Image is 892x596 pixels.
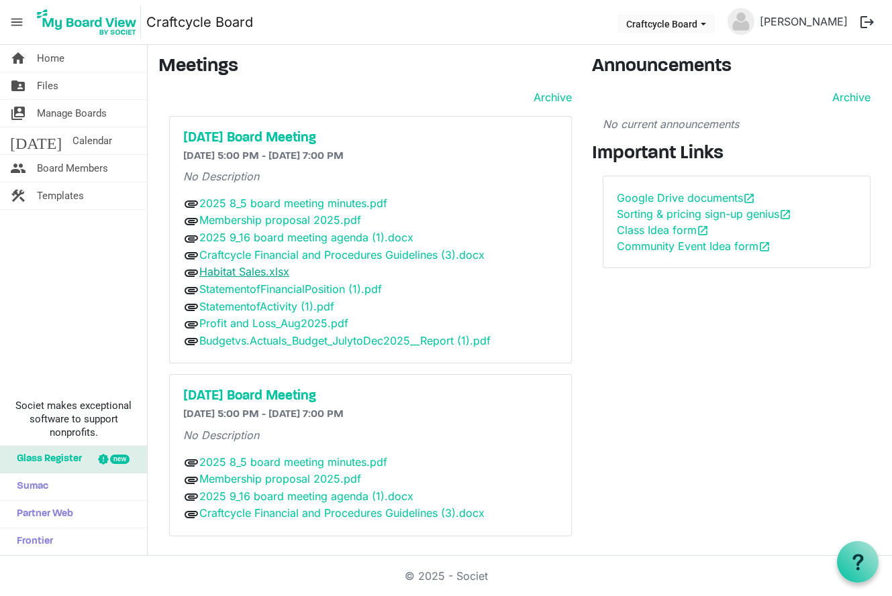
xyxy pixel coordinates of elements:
[199,334,491,347] a: Budgetvs.Actuals_Budget_JulytoDec2025__Report (1).pdf
[183,265,199,281] span: attachment
[146,9,253,36] a: Craftcycle Board
[10,127,62,154] span: [DATE]
[183,282,199,298] span: attachment
[758,241,771,253] span: open_in_new
[10,473,48,500] span: Sumac
[37,72,58,99] span: Files
[405,569,488,583] a: © 2025 - Societ
[592,143,881,166] h3: Important Links
[603,116,871,132] p: No current announcements
[183,231,199,247] span: attachment
[33,5,141,39] img: My Board View Logo
[183,408,558,421] h6: [DATE] 5:00 PM - [DATE] 7:00 PM
[528,89,572,105] a: Archive
[697,225,709,237] span: open_in_new
[183,455,199,471] span: attachment
[183,196,199,212] span: attachment
[199,489,413,503] a: 2025 9_16 board meeting agenda (1).docx
[199,506,485,520] a: Craftcycle Financial and Procedures Guidelines (3).docx
[37,100,107,127] span: Manage Boards
[183,489,199,505] span: attachment
[10,446,82,473] span: Glass Register
[199,196,387,210] a: 2025 8_5 board meeting minutes.pdf
[853,8,881,36] button: logout
[37,155,108,182] span: Board Members
[199,282,382,296] a: StatementofFinancialPosition (1).pdf
[110,455,130,464] div: new
[4,9,30,35] span: menu
[183,506,199,522] span: attachment
[183,213,199,229] span: attachment
[779,208,791,221] span: open_in_new
[754,8,853,35] a: [PERSON_NAME]
[183,388,558,404] a: [DATE] Board Meeting
[10,100,26,127] span: switch_account
[199,316,348,330] a: Profit and Loss_Aug2025.pdf
[183,168,558,184] p: No Description
[37,45,64,72] span: Home
[6,399,141,439] span: Societ makes exceptional software to support nonprofits.
[183,130,558,146] a: [DATE] Board Meeting
[617,239,771,253] a: Community Event Idea formopen_in_new
[199,248,485,261] a: Craftcycle Financial and Procedures Guidelines (3).docx
[37,182,84,209] span: Templates
[183,247,199,263] span: attachment
[183,472,199,488] span: attachment
[10,72,26,99] span: folder_shared
[199,265,289,278] a: Habitat Sales.xlsx
[33,5,146,39] a: My Board View Logo
[10,155,26,182] span: people
[592,56,881,78] h3: Announcements
[10,501,73,528] span: Partner Web
[183,150,558,163] h6: [DATE] 5:00 PM - [DATE] 7:00 PM
[199,455,387,469] a: 2025 8_5 board meeting minutes.pdf
[10,182,26,209] span: construction
[183,316,199,333] span: attachment
[199,231,413,244] a: 2025 9_16 board meeting agenda (1).docx
[617,191,755,204] a: Google Drive documentsopen_in_new
[199,213,361,227] a: Membership proposal 2025.pdf
[72,127,112,154] span: Calendar
[183,299,199,315] span: attachment
[617,223,709,237] a: Class Idea formopen_in_new
[827,89,871,105] a: Archive
[617,14,715,33] button: Craftcycle Board dropdownbutton
[617,207,791,221] a: Sorting & pricing sign-up geniusopen_in_new
[158,56,572,78] h3: Meetings
[743,192,755,204] span: open_in_new
[10,45,26,72] span: home
[199,472,361,485] a: Membership proposal 2025.pdf
[199,300,334,313] a: StatementofActivity (1).pdf
[183,427,558,443] p: No Description
[183,333,199,349] span: attachment
[10,528,53,555] span: Frontier
[728,8,754,35] img: no-profile-picture.svg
